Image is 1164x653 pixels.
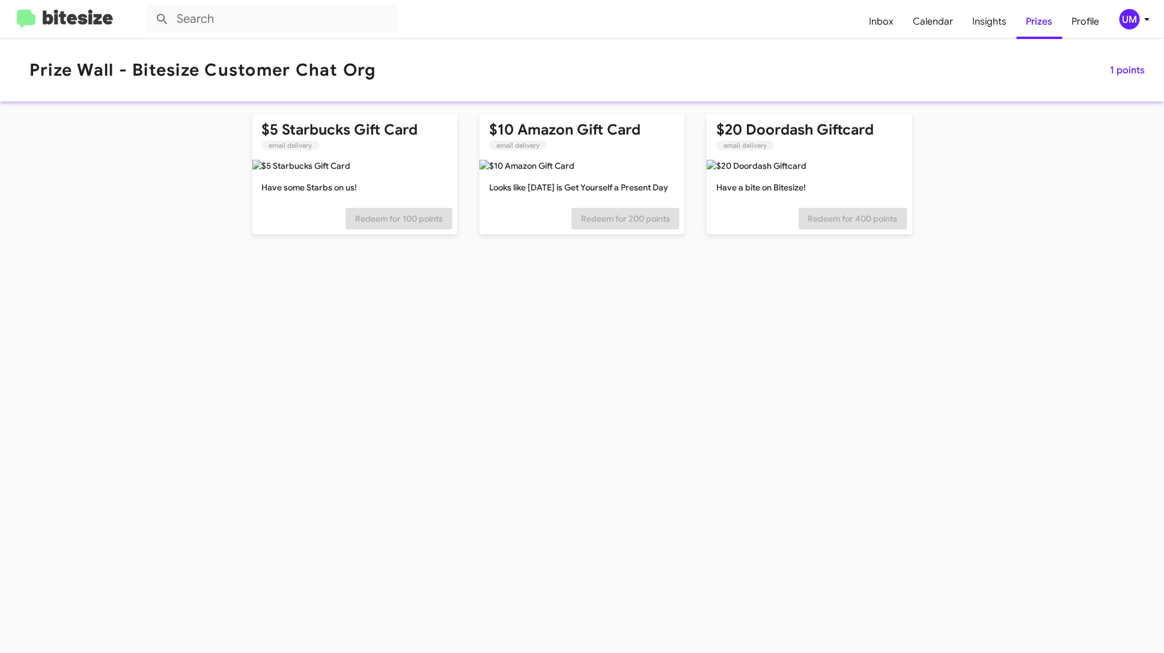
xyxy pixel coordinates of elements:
[904,4,963,39] a: Calendar
[716,141,774,150] mat-chip: email delivery
[1109,9,1151,29] button: UM
[489,141,547,150] mat-chip: email delivery
[716,181,902,193] p: Have a bite on Bitesize!
[145,5,398,34] input: Search
[1110,59,1145,81] span: 1 points
[799,208,907,229] button: Redeem for 400 points
[489,181,675,193] p: Looks like [DATE] is Get Yourself a Present Day
[355,208,443,229] span: Redeem for 100 points
[262,181,448,193] p: Have some Starbs on us!
[346,208,452,229] button: Redeem for 100 points
[716,124,874,136] mat-card-title: $20 Doordash Giftcard
[707,160,892,172] img: $20 Doordash Giftcard
[1017,4,1062,39] a: Prizes
[963,4,1017,39] a: Insights
[262,141,320,150] mat-chip: email delivery
[571,208,680,229] button: Redeem for 200 points
[860,4,904,39] a: Inbox
[29,61,376,80] h1: Prize Wall - Bitesize Customer Chat Org
[1100,59,1154,81] button: 1 points
[489,124,641,136] mat-card-title: $10 Amazon Gift Card
[808,208,898,229] span: Redeem for 400 points
[1120,9,1140,29] div: UM
[262,124,418,136] mat-card-title: $5 Starbucks Gift Card
[480,160,665,172] img: $10 Amazon Gift Card
[1062,4,1109,39] a: Profile
[581,208,670,229] span: Redeem for 200 points
[252,160,438,172] img: $5 Starbucks Gift Card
